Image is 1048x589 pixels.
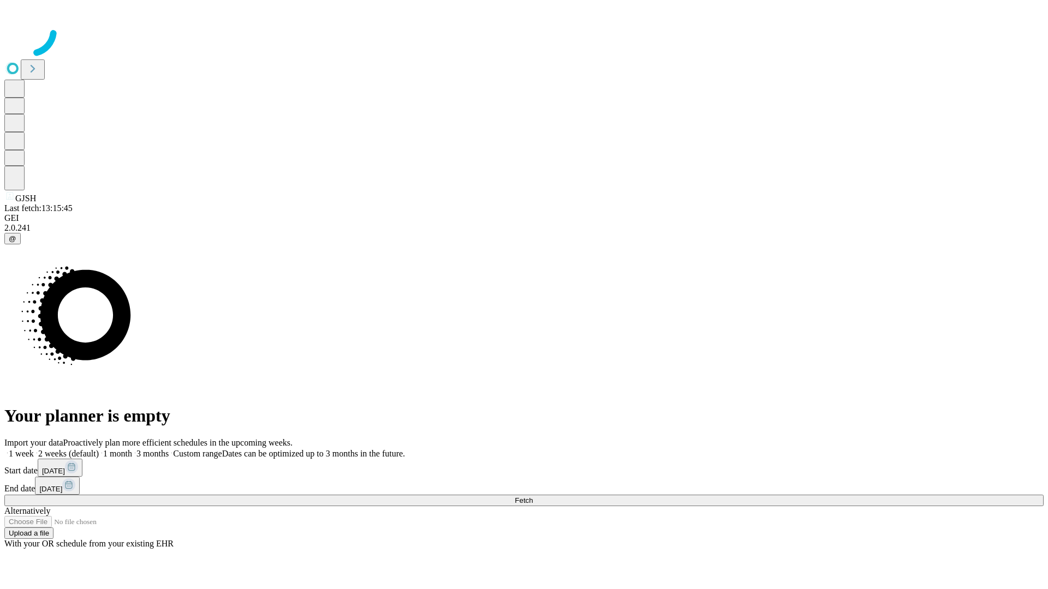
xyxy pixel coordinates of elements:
[4,406,1044,426] h1: Your planner is empty
[4,539,174,548] span: With your OR schedule from your existing EHR
[4,438,63,447] span: Import your data
[515,496,533,504] span: Fetch
[222,449,405,458] span: Dates can be optimized up to 3 months in the future.
[4,213,1044,223] div: GEI
[4,527,53,539] button: Upload a file
[173,449,222,458] span: Custom range
[15,194,36,203] span: GJSH
[4,223,1044,233] div: 2.0.241
[136,449,169,458] span: 3 months
[39,485,62,493] span: [DATE]
[4,477,1044,495] div: End date
[38,459,82,477] button: [DATE]
[4,233,21,244] button: @
[63,438,293,447] span: Proactively plan more efficient schedules in the upcoming weeks.
[103,449,132,458] span: 1 month
[9,449,34,458] span: 1 week
[4,506,50,515] span: Alternatively
[4,495,1044,506] button: Fetch
[4,203,73,213] span: Last fetch: 13:15:45
[38,449,99,458] span: 2 weeks (default)
[42,467,65,475] span: [DATE]
[9,235,16,243] span: @
[35,477,80,495] button: [DATE]
[4,459,1044,477] div: Start date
